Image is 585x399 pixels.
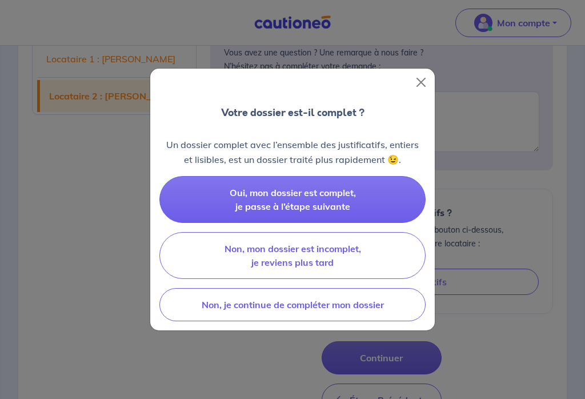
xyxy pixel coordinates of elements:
button: Close [412,73,430,91]
button: Non, je continue de compléter mon dossier [159,288,426,321]
span: Oui, mon dossier est complet, je passe à l’étape suivante [230,187,356,212]
p: Un dossier complet avec l’ensemble des justificatifs, entiers et lisibles, est un dossier traité ... [159,137,426,167]
span: Non, mon dossier est incomplet, je reviens plus tard [225,243,361,268]
p: Votre dossier est-il complet ? [221,105,364,120]
button: Non, mon dossier est incomplet, je reviens plus tard [159,232,426,279]
button: Oui, mon dossier est complet, je passe à l’étape suivante [159,176,426,223]
span: Non, je continue de compléter mon dossier [202,299,384,310]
